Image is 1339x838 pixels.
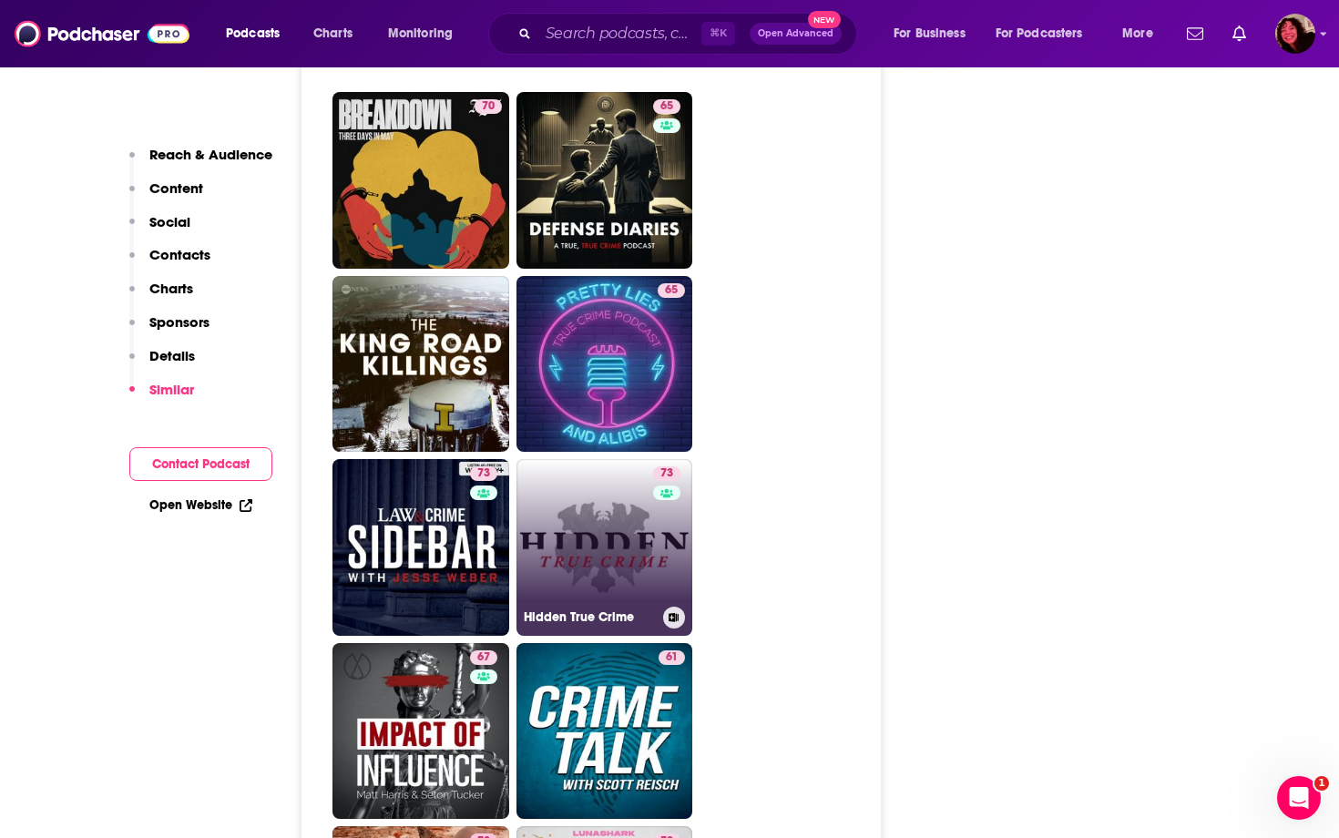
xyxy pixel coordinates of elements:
[149,347,195,364] p: Details
[482,97,495,116] span: 70
[701,22,735,46] span: ⌘ K
[1180,18,1211,49] a: Show notifications dropdown
[149,179,203,197] p: Content
[1275,14,1315,54] span: Logged in as Kathryn-Musilek
[129,280,193,313] button: Charts
[881,19,988,48] button: open menu
[894,21,966,46] span: For Business
[538,19,701,48] input: Search podcasts, credits, & more...
[750,23,842,45] button: Open AdvancedNew
[808,11,841,28] span: New
[149,146,272,163] p: Reach & Audience
[996,21,1083,46] span: For Podcasters
[375,19,476,48] button: open menu
[477,465,490,483] span: 73
[1275,14,1315,54] button: Show profile menu
[666,649,678,667] span: 61
[1275,14,1315,54] img: User Profile
[149,246,210,263] p: Contacts
[129,381,194,414] button: Similar
[332,92,509,269] a: 70
[332,459,509,636] a: 73
[149,280,193,297] p: Charts
[758,29,833,38] span: Open Advanced
[1225,18,1253,49] a: Show notifications dropdown
[653,99,680,114] a: 65
[332,643,509,820] a: 67
[516,459,693,636] a: 73Hidden True Crime
[506,13,874,55] div: Search podcasts, credits, & more...
[313,21,353,46] span: Charts
[516,92,693,269] a: 65
[149,497,252,513] a: Open Website
[475,99,502,114] a: 70
[660,465,673,483] span: 73
[516,643,693,820] a: 61
[659,650,685,665] a: 61
[129,179,203,213] button: Content
[477,649,490,667] span: 67
[213,19,303,48] button: open menu
[1109,19,1176,48] button: open menu
[665,281,678,300] span: 65
[129,213,190,247] button: Social
[653,466,680,481] a: 73
[470,650,497,665] a: 67
[129,246,210,280] button: Contacts
[129,347,195,381] button: Details
[1314,776,1329,791] span: 1
[149,213,190,230] p: Social
[129,146,272,179] button: Reach & Audience
[524,609,656,625] h3: Hidden True Crime
[660,97,673,116] span: 65
[302,19,363,48] a: Charts
[129,313,210,347] button: Sponsors
[1277,776,1321,820] iframe: Intercom live chat
[226,21,280,46] span: Podcasts
[470,466,497,481] a: 73
[984,19,1109,48] button: open menu
[658,283,685,298] a: 65
[149,381,194,398] p: Similar
[149,313,210,331] p: Sponsors
[1122,21,1153,46] span: More
[15,16,189,51] img: Podchaser - Follow, Share and Rate Podcasts
[388,21,453,46] span: Monitoring
[129,447,272,481] button: Contact Podcast
[516,276,693,453] a: 65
